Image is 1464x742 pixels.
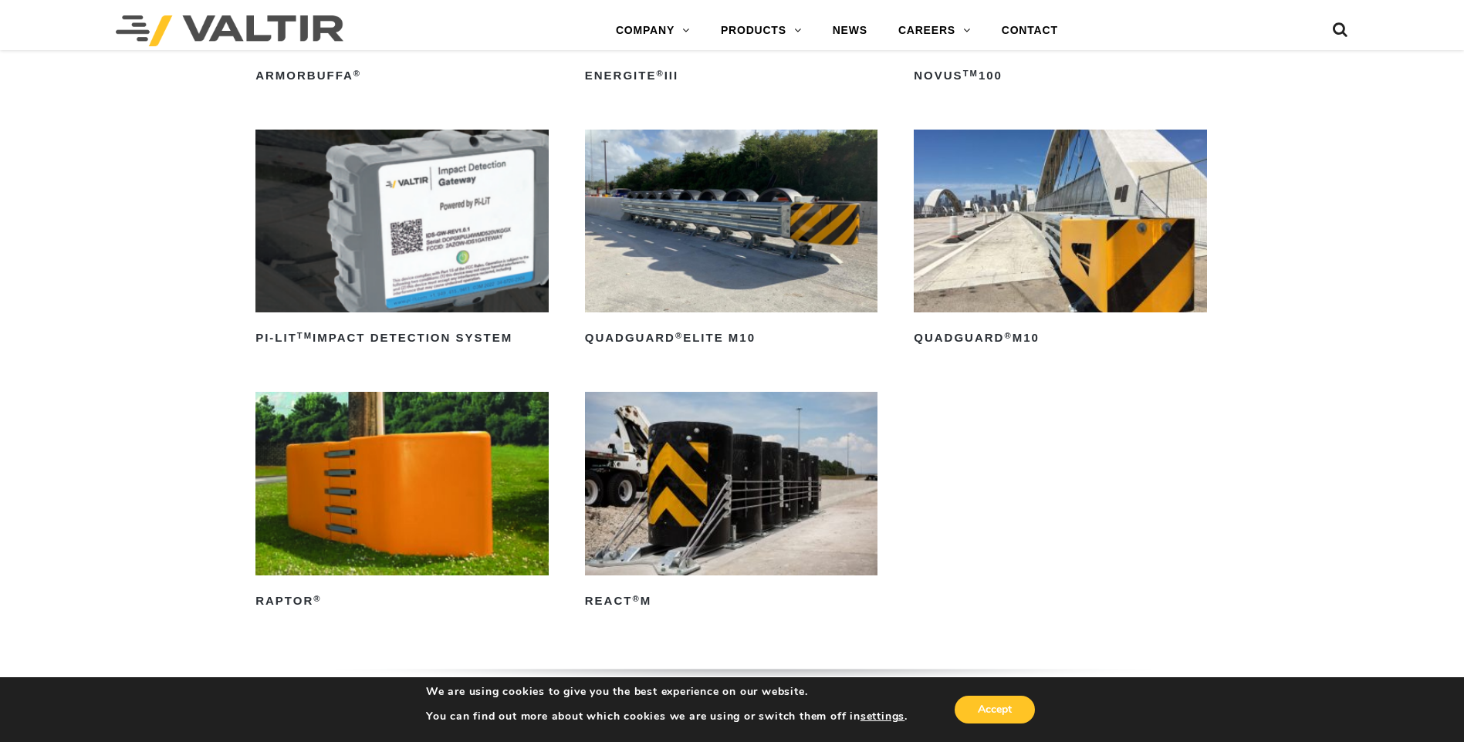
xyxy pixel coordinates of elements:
[860,710,904,723] button: settings
[585,63,878,88] h2: ENERGITE III
[255,326,549,351] h2: PI-LIT Impact Detection System
[914,130,1207,351] a: QuadGuard®M10
[675,331,683,340] sup: ®
[1004,331,1012,340] sup: ®
[585,130,878,351] a: QuadGuard®Elite M10
[426,710,908,723] p: You can find out more about which cookies we are using or switch them off in .
[585,589,878,614] h2: REACT M
[255,392,549,613] a: RAPTOR®
[883,15,986,46] a: CAREERS
[705,15,817,46] a: PRODUCTS
[116,15,343,46] img: Valtir
[955,696,1035,723] button: Accept
[585,392,878,613] a: REACT®M
[255,589,549,614] h2: RAPTOR
[632,594,640,603] sup: ®
[656,69,664,78] sup: ®
[353,69,361,78] sup: ®
[986,15,1073,46] a: CONTACT
[817,15,883,46] a: NEWS
[585,326,878,351] h2: QuadGuard Elite M10
[914,63,1207,88] h2: NOVUS 100
[313,594,321,603] sup: ®
[255,63,549,88] h2: ArmorBuffa
[963,69,979,78] sup: TM
[297,331,313,340] sup: TM
[914,326,1207,351] h2: QuadGuard M10
[600,15,705,46] a: COMPANY
[426,685,908,699] p: We are using cookies to give you the best experience on our website.
[255,130,549,351] a: PI-LITTMImpact Detection System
